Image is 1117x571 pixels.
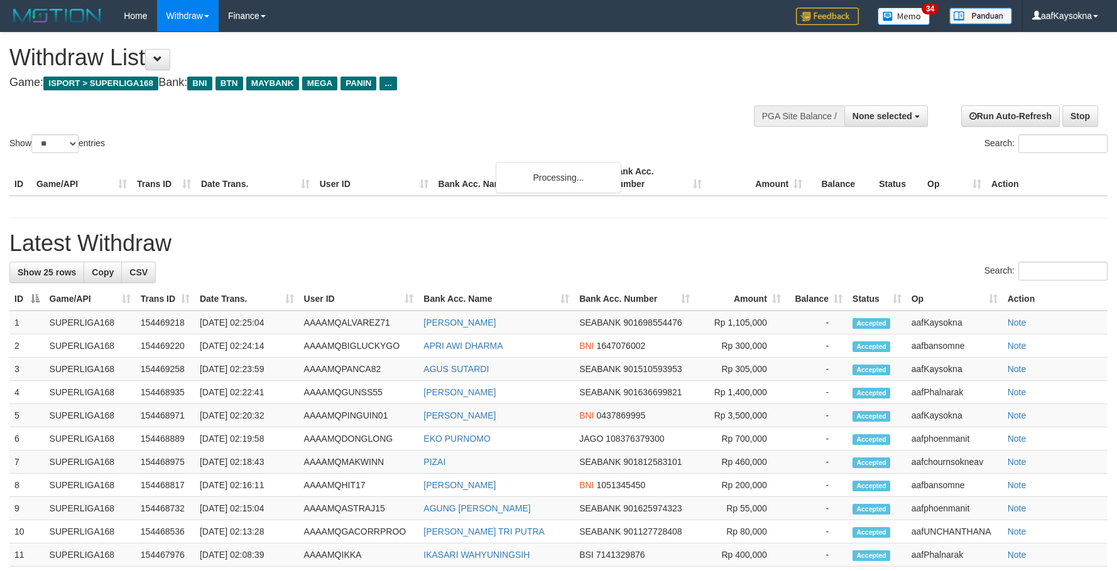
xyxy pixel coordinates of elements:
td: [DATE] 02:20:32 [195,404,299,427]
td: - [786,451,847,474]
span: SEABANK [579,387,621,397]
td: 3 [9,358,45,381]
th: ID [9,160,31,196]
th: Amount: activate to sort column ascending [695,287,786,311]
input: Search: [1018,134,1108,153]
td: 9 [9,497,45,520]
th: Bank Acc. Name [433,160,607,196]
span: MAYBANK [246,77,299,90]
span: Copy 901636699821 to clipboard [623,387,682,397]
td: 154467976 [136,543,195,567]
td: Rp 700,000 [695,427,786,451]
td: AAAAMQASTRAJ15 [299,497,419,520]
td: - [786,427,847,451]
td: 154469220 [136,334,195,358]
span: Copy 108376379300 to clipboard [606,434,664,444]
span: None selected [853,111,912,121]
td: SUPERLIGA168 [45,311,136,334]
td: aafPhalnarak [907,381,1003,404]
td: AAAAMQPANCA82 [299,358,419,381]
td: aafphoenmanit [907,427,1003,451]
span: PANIN [341,77,376,90]
a: [PERSON_NAME] [423,410,496,420]
td: SUPERLIGA168 [45,404,136,427]
span: Copy 0437869995 to clipboard [596,410,645,420]
td: Rp 3,500,000 [695,404,786,427]
span: Accepted [853,434,890,445]
td: SUPERLIGA168 [45,451,136,474]
a: [PERSON_NAME] [423,387,496,397]
td: SUPERLIGA168 [45,497,136,520]
td: 10 [9,520,45,543]
td: - [786,358,847,381]
span: SEABANK [579,503,621,513]
th: Status: activate to sort column ascending [847,287,907,311]
img: MOTION_logo.png [9,6,105,25]
a: [PERSON_NAME] TRI PUTRA [423,526,545,536]
td: SUPERLIGA168 [45,381,136,404]
th: Game/API: activate to sort column ascending [45,287,136,311]
td: aafphoenmanit [907,497,1003,520]
td: - [786,334,847,358]
td: SUPERLIGA168 [45,474,136,497]
a: Note [1008,550,1027,560]
td: aafKaysokna [907,404,1003,427]
a: Note [1008,457,1027,467]
span: Copy 1647076002 to clipboard [596,341,645,351]
td: - [786,497,847,520]
td: 154469258 [136,358,195,381]
h1: Withdraw List [9,45,732,70]
th: Action [986,160,1108,196]
select: Showentries [31,134,79,153]
img: panduan.png [949,8,1012,24]
a: APRI AWI DHARMA [423,341,503,351]
a: PIZAI [423,457,445,467]
input: Search: [1018,262,1108,280]
button: None selected [844,105,928,127]
td: 154468732 [136,497,195,520]
td: Rp 300,000 [695,334,786,358]
a: AGUNG [PERSON_NAME] [423,503,530,513]
span: BNI [579,480,594,490]
th: Bank Acc. Number: activate to sort column ascending [574,287,695,311]
th: ID: activate to sort column descending [9,287,45,311]
td: AAAAMQPINGUIN01 [299,404,419,427]
a: Run Auto-Refresh [961,105,1060,127]
span: BNI [579,341,594,351]
span: 34 [922,3,939,14]
td: 154468935 [136,381,195,404]
td: Rp 80,000 [695,520,786,543]
td: [DATE] 02:25:04 [195,311,299,334]
td: aafUNCHANTHANA [907,520,1003,543]
td: AAAAMQBIGLUCKYGO [299,334,419,358]
td: [DATE] 02:23:59 [195,358,299,381]
td: [DATE] 02:22:41 [195,381,299,404]
a: Note [1008,341,1027,351]
span: BTN [215,77,243,90]
td: 4 [9,381,45,404]
span: Show 25 rows [18,267,76,277]
td: - [786,404,847,427]
td: Rp 305,000 [695,358,786,381]
td: 7 [9,451,45,474]
span: Copy 901698554476 to clipboard [623,318,682,328]
td: AAAAMQALVAREZ71 [299,311,419,334]
td: SUPERLIGA168 [45,520,136,543]
td: 6 [9,427,45,451]
img: Button%20Memo.svg [878,8,930,25]
td: 154468971 [136,404,195,427]
a: EKO PURNOMO [423,434,491,444]
td: 8 [9,474,45,497]
td: AAAAMQGUNSS55 [299,381,419,404]
span: Accepted [853,481,890,491]
td: 5 [9,404,45,427]
th: Balance: activate to sort column ascending [786,287,847,311]
a: Copy [84,262,122,283]
th: Bank Acc. Number [606,160,707,196]
div: PGA Site Balance / [754,105,844,127]
td: 2 [9,334,45,358]
td: 154468536 [136,520,195,543]
span: SEABANK [579,526,621,536]
td: aafKaysokna [907,358,1003,381]
a: [PERSON_NAME] [423,480,496,490]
